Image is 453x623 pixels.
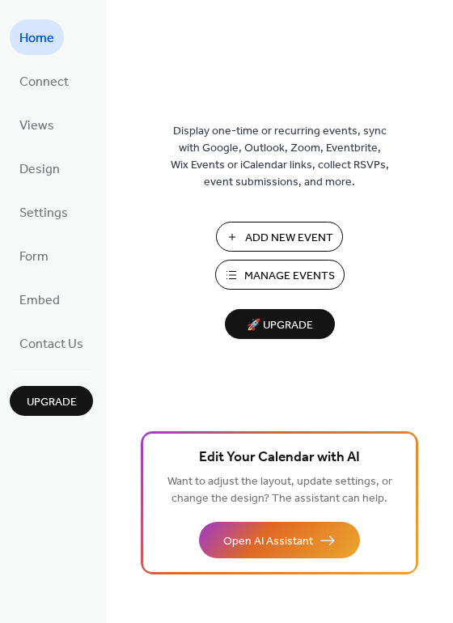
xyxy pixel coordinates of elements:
span: Embed [19,288,60,314]
span: Design [19,157,60,183]
span: Edit Your Calendar with AI [199,447,360,469]
a: Settings [10,194,78,230]
button: Add New Event [216,222,343,252]
a: Contact Us [10,325,93,361]
span: Settings [19,201,68,227]
button: 🚀 Upgrade [225,309,335,339]
a: Connect [10,63,78,99]
span: Open AI Assistant [223,533,313,550]
a: Embed [10,282,70,317]
span: Form [19,244,49,270]
span: Want to adjust the layout, update settings, or change the design? The assistant can help. [167,471,392,510]
a: Form [10,238,58,273]
span: Display one-time or recurring events, sync with Google, Outlook, Zoom, Eventbrite, Wix Events or ... [171,123,389,191]
button: Open AI Assistant [199,522,360,558]
span: Add New Event [245,230,333,247]
span: 🚀 Upgrade [235,315,325,337]
a: Home [10,19,64,55]
span: Upgrade [27,394,77,411]
button: Manage Events [215,260,345,290]
a: Views [10,107,64,142]
span: Home [19,26,54,52]
button: Upgrade [10,386,93,416]
span: Views [19,113,54,139]
span: Contact Us [19,332,83,358]
span: Manage Events [244,268,335,285]
a: Design [10,150,70,186]
span: Connect [19,70,69,95]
